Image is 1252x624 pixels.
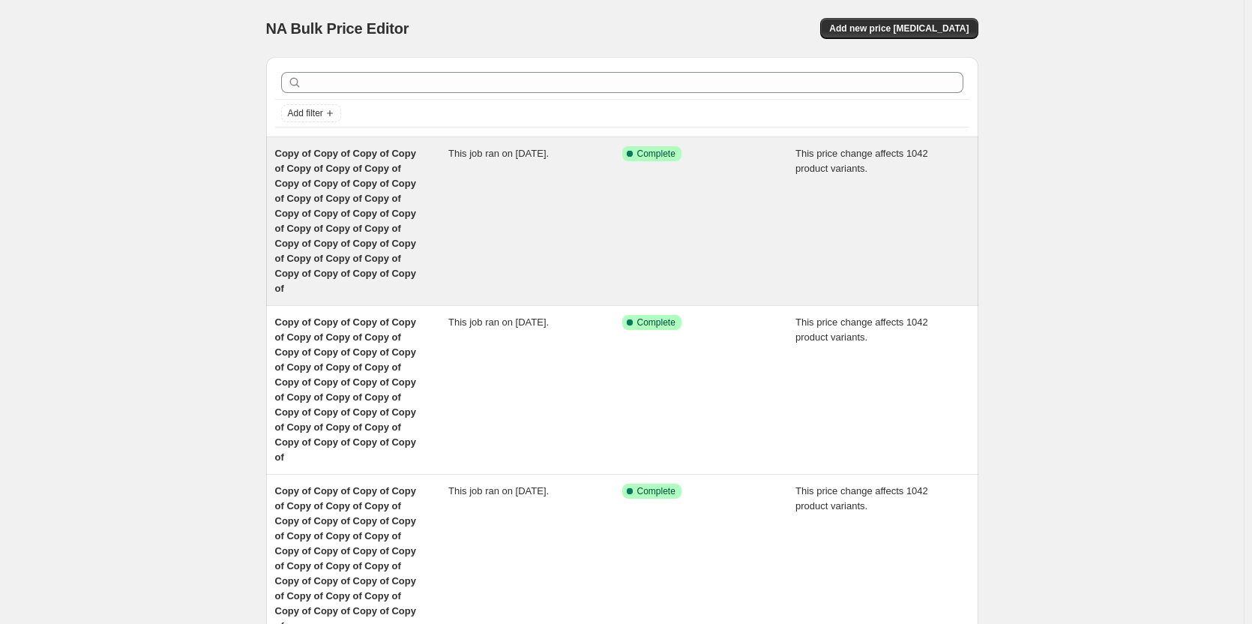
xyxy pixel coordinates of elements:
[795,316,928,343] span: This price change affects 1042 product variants.
[637,316,675,328] span: Complete
[448,485,549,496] span: This job ran on [DATE].
[448,316,549,328] span: This job ran on [DATE].
[448,148,549,159] span: This job ran on [DATE].
[275,316,416,463] span: Copy of Copy of Copy of Copy of Copy of Copy of Copy of Copy of Copy of Copy of Copy of Copy of C...
[288,107,323,119] span: Add filter
[637,485,675,497] span: Complete
[281,104,341,122] button: Add filter
[829,22,969,34] span: Add new price [MEDICAL_DATA]
[275,148,416,294] span: Copy of Copy of Copy of Copy of Copy of Copy of Copy of Copy of Copy of Copy of Copy of Copy of C...
[795,485,928,511] span: This price change affects 1042 product variants.
[266,20,409,37] span: NA Bulk Price Editor
[795,148,928,174] span: This price change affects 1042 product variants.
[820,18,978,39] button: Add new price [MEDICAL_DATA]
[637,148,675,160] span: Complete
